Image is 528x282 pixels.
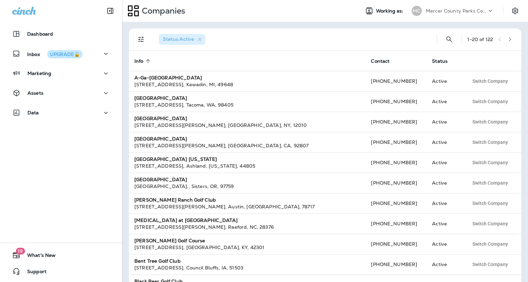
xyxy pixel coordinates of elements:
[134,33,148,46] button: Filters
[469,198,512,208] button: Switch Company
[7,265,115,278] button: Support
[469,219,512,229] button: Switch Company
[365,193,427,213] td: [PHONE_NUMBER]
[134,156,217,162] strong: [GEOGRAPHIC_DATA] [US_STATE]
[427,254,463,275] td: Active
[365,112,427,132] td: [PHONE_NUMBER]
[7,86,115,100] button: Assets
[365,254,427,275] td: [PHONE_NUMBER]
[365,152,427,173] td: [PHONE_NUMBER]
[27,31,53,37] p: Dashboard
[134,217,238,223] strong: [MEDICAL_DATA] at [GEOGRAPHIC_DATA]
[365,234,427,254] td: [PHONE_NUMBER]
[134,122,360,129] div: [STREET_ADDRESS][PERSON_NAME] , [GEOGRAPHIC_DATA] , NY , 12010
[472,119,508,124] span: Switch Company
[134,115,187,121] strong: [GEOGRAPHIC_DATA]
[472,99,508,104] span: Switch Company
[376,8,405,14] span: Working as:
[412,6,422,16] div: MC
[469,96,512,107] button: Switch Company
[469,259,512,269] button: Switch Company
[134,183,360,190] div: [GEOGRAPHIC_DATA]. , Sisters , OR , 97759
[427,234,463,254] td: Active
[134,81,360,88] div: [STREET_ADDRESS] , Kewadin , MI , 49648
[50,52,80,57] div: UPGRADE🔒
[134,197,216,203] strong: [PERSON_NAME] Ranch Golf Club
[20,252,56,261] span: What's New
[7,248,115,262] button: 19What's New
[159,34,205,45] div: Status:Active
[469,157,512,168] button: Switch Company
[134,258,181,264] strong: Bent Tree Golf Club
[469,76,512,86] button: Switch Company
[134,224,360,230] div: [STREET_ADDRESS][PERSON_NAME] , Raeford , NC , 28376
[101,4,120,18] button: Collapse Sidebar
[427,213,463,234] td: Active
[134,136,187,142] strong: [GEOGRAPHIC_DATA]
[472,160,508,165] span: Switch Company
[469,117,512,127] button: Switch Company
[427,193,463,213] td: Active
[426,8,487,14] p: Mercer County Parks Commission
[427,152,463,173] td: Active
[469,137,512,147] button: Switch Company
[427,112,463,132] td: Active
[432,58,456,64] span: Status
[467,37,493,42] div: 1 - 20 of 122
[472,242,508,246] span: Switch Company
[472,201,508,206] span: Switch Company
[427,132,463,152] td: Active
[27,110,39,115] p: Data
[134,203,360,210] div: [STREET_ADDRESS][PERSON_NAME] , Austin , [GEOGRAPHIC_DATA] , 78717
[134,101,360,108] div: [STREET_ADDRESS] , Tacoma , WA , 98405
[134,75,202,81] strong: A-Ga-[GEOGRAPHIC_DATA]
[134,58,144,64] span: Info
[7,67,115,80] button: Marketing
[472,79,508,83] span: Switch Company
[16,248,25,255] span: 19
[139,6,185,16] p: Companies
[427,91,463,112] td: Active
[472,181,508,185] span: Switch Company
[432,58,448,64] span: Status
[472,221,508,226] span: Switch Company
[27,50,82,57] p: Inbox
[27,90,43,96] p: Assets
[365,71,427,91] td: [PHONE_NUMBER]
[472,140,508,145] span: Switch Company
[27,71,51,76] p: Marketing
[134,58,152,64] span: Info
[472,262,508,267] span: Switch Company
[371,58,398,64] span: Contact
[134,176,187,183] strong: [GEOGRAPHIC_DATA]
[134,244,360,251] div: [STREET_ADDRESS] , [GEOGRAPHIC_DATA] , KY , 42301
[509,5,521,17] button: Settings
[7,47,115,60] button: InboxUPGRADE🔒
[134,95,187,101] strong: [GEOGRAPHIC_DATA]
[163,36,194,42] span: Status : Active
[365,132,427,152] td: [PHONE_NUMBER]
[469,239,512,249] button: Switch Company
[134,264,360,271] div: [STREET_ADDRESS] , Council Bluffs , IA , 51503
[20,269,46,277] span: Support
[47,50,82,58] button: UPGRADE🔒
[134,142,360,149] div: [STREET_ADDRESS][PERSON_NAME] , [GEOGRAPHIC_DATA] , CA , 92807
[427,71,463,91] td: Active
[371,58,390,64] span: Contact
[134,238,205,244] strong: [PERSON_NAME] Golf Course
[7,106,115,119] button: Data
[442,33,456,46] button: Search Companies
[7,27,115,41] button: Dashboard
[134,163,360,169] div: [STREET_ADDRESS] , Ashland , [US_STATE] , 44805
[365,173,427,193] td: [PHONE_NUMBER]
[365,91,427,112] td: [PHONE_NUMBER]
[427,173,463,193] td: Active
[469,178,512,188] button: Switch Company
[365,213,427,234] td: [PHONE_NUMBER]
